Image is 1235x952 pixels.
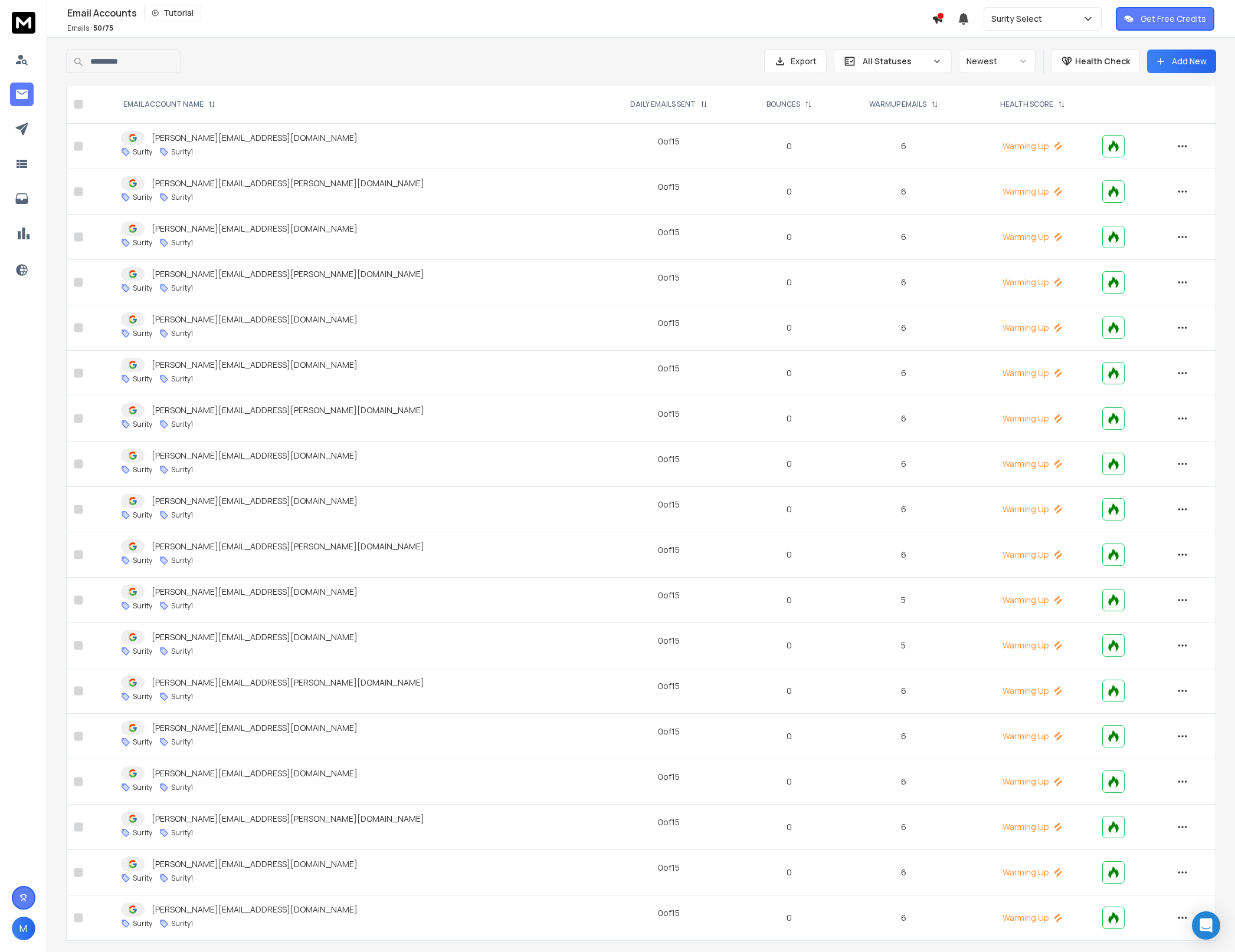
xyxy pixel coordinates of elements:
p: Warming Up [977,367,1088,379]
td: 6 [838,532,969,578]
p: 0 [748,186,830,197]
button: Tutorial [144,5,201,21]
button: Newest [959,50,1036,73]
p: Surity1 [171,874,193,883]
p: Warming Up [977,231,1088,243]
div: 0 of 15 [658,453,680,465]
div: 0 of 15 [658,272,680,284]
p: Warming Up [977,322,1088,334]
div: 0 of 15 [658,589,680,601]
p: [PERSON_NAME][EMAIL_ADDRESS][PERSON_NAME][DOMAIN_NAME] [152,404,424,416]
p: [PERSON_NAME][EMAIL_ADDRESS][DOMAIN_NAME] [152,495,358,507]
p: 0 [748,867,830,878]
p: Warming Up [977,685,1088,697]
div: 0 of 15 [658,771,680,783]
p: Surity [133,692,152,701]
p: DAILY EMAILS SENT [630,100,696,109]
p: 0 [748,458,830,470]
p: [PERSON_NAME][EMAIL_ADDRESS][DOMAIN_NAME] [152,767,358,779]
td: 6 [838,487,969,532]
p: Surity [133,329,152,338]
p: Surity [133,284,152,293]
p: Warming Up [977,503,1088,515]
p: Surity1 [171,692,193,701]
p: 0 [748,231,830,243]
td: 6 [838,351,969,396]
p: Surity [133,874,152,883]
button: Add New [1147,50,1216,73]
button: Get Free Credits [1116,7,1214,31]
p: Warming Up [977,640,1088,651]
p: [PERSON_NAME][EMAIL_ADDRESS][PERSON_NAME][DOMAIN_NAME] [152,177,424,189]
p: Surity Select [991,13,1047,25]
p: [PERSON_NAME][EMAIL_ADDRESS][PERSON_NAME][DOMAIN_NAME] [152,813,424,825]
p: [PERSON_NAME][EMAIL_ADDRESS][DOMAIN_NAME] [152,132,358,144]
p: Warming Up [977,276,1088,288]
p: Surity [133,783,152,792]
p: Surity1 [171,828,193,838]
p: 0 [748,367,830,379]
div: 0 of 15 [658,408,680,420]
p: Emails : [67,24,113,33]
button: M [12,917,35,940]
div: 0 of 15 [658,136,680,147]
p: 0 [748,912,830,924]
p: [PERSON_NAME][EMAIL_ADDRESS][DOMAIN_NAME] [152,904,358,915]
div: Open Intercom Messenger [1192,911,1220,940]
p: [PERSON_NAME][EMAIL_ADDRESS][DOMAIN_NAME] [152,314,358,325]
td: 5 [838,578,969,623]
div: 0 of 15 [658,181,680,193]
p: Surity [133,510,152,520]
td: 6 [838,124,969,169]
p: [PERSON_NAME][EMAIL_ADDRESS][PERSON_NAME][DOMAIN_NAME] [152,541,424,552]
p: Surity [133,919,152,928]
td: 6 [838,442,969,487]
p: Warming Up [977,458,1088,470]
td: 6 [838,759,969,805]
p: Surity1 [171,783,193,792]
div: 0 of 15 [658,816,680,828]
p: [PERSON_NAME][EMAIL_ADDRESS][DOMAIN_NAME] [152,858,358,870]
p: Warming Up [977,549,1088,561]
p: [PERSON_NAME][EMAIL_ADDRESS][DOMAIN_NAME] [152,722,358,734]
div: 0 of 15 [658,226,680,238]
p: Surity1 [171,601,193,611]
p: Surity1 [171,147,193,157]
p: [PERSON_NAME][EMAIL_ADDRESS][PERSON_NAME][DOMAIN_NAME] [152,677,424,689]
p: 0 [748,685,830,697]
p: Surity1 [171,238,193,248]
p: HEALTH SCORE [1000,100,1053,109]
td: 6 [838,805,969,850]
span: 50 / 75 [93,23,113,33]
p: Surity1 [171,420,193,429]
p: [PERSON_NAME][EMAIL_ADDRESS][PERSON_NAME][DOMAIN_NAME] [152,268,424,280]
p: Warming Up [977,821,1088,833]
p: 0 [748,730,830,742]
td: 6 [838,396,969,442]
p: Surity [133,147,152,157]
p: Surity1 [171,737,193,747]
p: 0 [748,322,830,334]
p: Surity1 [171,647,193,656]
div: 0 of 15 [658,635,680,647]
p: BOUNCES [766,100,800,109]
p: [PERSON_NAME][EMAIL_ADDRESS][DOMAIN_NAME] [152,586,358,598]
p: Surity1 [171,510,193,520]
p: 0 [748,549,830,561]
td: 6 [838,714,969,759]
div: 0 of 15 [658,544,680,556]
td: 6 [838,169,969,215]
button: Export [764,50,827,73]
p: Surity [133,420,152,429]
div: 0 of 15 [658,726,680,737]
div: 0 of 15 [658,907,680,919]
p: 0 [748,503,830,515]
td: 5 [838,623,969,668]
p: 0 [748,140,830,152]
p: Surity [133,374,152,384]
p: Warming Up [977,413,1088,424]
p: Surity1 [171,465,193,475]
p: Surity [133,238,152,248]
